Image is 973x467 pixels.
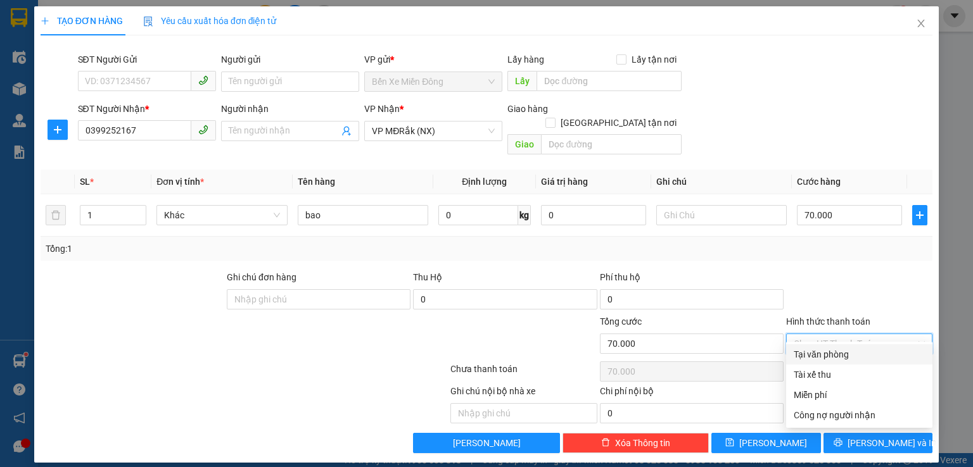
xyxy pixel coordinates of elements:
[786,405,932,425] div: Cước gửi hàng sẽ được ghi vào công nợ của người nhận
[563,433,709,453] button: deleteXóa Thông tin
[537,71,682,91] input: Dọc đường
[78,102,216,116] div: SĐT Người Nhận
[507,54,544,65] span: Lấy hàng
[600,270,784,289] div: Phí thu hộ
[651,170,792,194] th: Ghi chú
[450,403,597,423] input: Nhập ghi chú
[413,433,559,453] button: [PERSON_NAME]
[462,177,507,187] span: Định lượng
[6,68,87,96] li: VP Bến Xe Miền Đông
[450,384,597,403] div: Ghi chú nội bộ nhà xe
[298,205,428,225] input: VD: Bàn, Ghế
[507,134,541,154] span: Giao
[198,125,208,135] span: phone
[794,347,925,361] div: Tại văn phòng
[164,206,279,225] span: Khác
[364,104,400,114] span: VP Nhận
[46,205,66,225] button: delete
[78,53,216,66] div: SĐT Người Gửi
[600,316,642,327] span: Tổng cước
[221,102,359,116] div: Người nhận
[364,53,502,66] div: VP gửi
[372,72,495,91] span: Bến Xe Miền Đông
[48,120,68,140] button: plus
[912,205,927,225] button: plus
[372,121,495,140] span: VP MĐRắk (NX)
[903,6,939,42] button: Close
[834,438,843,448] span: printer
[87,68,169,82] li: VP [PERSON_NAME]
[341,126,352,136] span: user-add
[518,205,531,225] span: kg
[656,205,787,225] input: Ghi Chú
[794,408,925,422] div: Công nợ người nhận
[626,53,682,66] span: Lấy tận nơi
[143,16,153,27] img: icon
[797,177,841,187] span: Cước hàng
[48,125,67,135] span: plus
[453,436,521,450] span: [PERSON_NAME]
[221,53,359,66] div: Người gửi
[541,177,588,187] span: Giá trị hàng
[46,242,376,256] div: Tổng: 1
[41,16,123,26] span: TẠO ĐƠN HÀNG
[794,368,925,382] div: Tài xế thu
[227,289,410,309] input: Ghi chú đơn hàng
[786,316,870,327] label: Hình thức thanh toán
[848,436,936,450] span: [PERSON_NAME] và In
[739,436,807,450] span: [PERSON_NAME]
[916,18,926,28] span: close
[711,433,821,453] button: save[PERSON_NAME]
[600,384,784,403] div: Chi phí nội bộ
[601,438,610,448] span: delete
[824,433,933,453] button: printer[PERSON_NAME] và In
[507,71,537,91] span: Lấy
[41,16,49,25] span: plus
[507,104,548,114] span: Giao hàng
[6,6,51,51] img: logo.jpg
[6,6,184,54] li: Nhà xe [PERSON_NAME]
[198,75,208,85] span: phone
[449,362,598,384] div: Chưa thanh toán
[541,134,682,154] input: Dọc đường
[143,16,277,26] span: Yêu cầu xuất hóa đơn điện tử
[227,272,296,282] label: Ghi chú đơn hàng
[725,438,734,448] span: save
[794,388,925,402] div: Miễn phí
[615,436,670,450] span: Xóa Thông tin
[541,205,646,225] input: 0
[298,177,335,187] span: Tên hàng
[913,210,927,220] span: plus
[413,272,442,282] span: Thu Hộ
[156,177,204,187] span: Đơn vị tính
[556,116,682,130] span: [GEOGRAPHIC_DATA] tận nơi
[80,177,90,187] span: SL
